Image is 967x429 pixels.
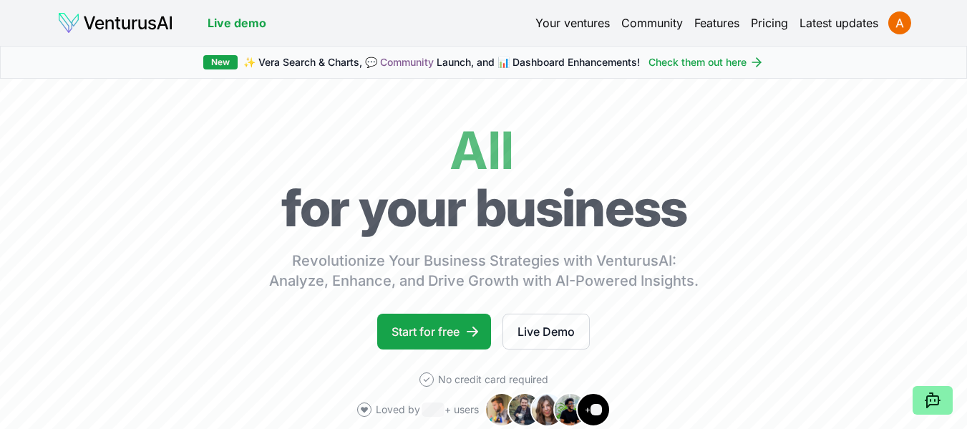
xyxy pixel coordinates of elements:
div: New [203,55,238,69]
img: Avatar 4 [553,392,588,427]
a: Features [694,14,739,32]
img: Avatar 3 [530,392,565,427]
a: Live Demo [502,314,590,350]
a: Community [621,14,683,32]
a: Live demo [208,14,266,32]
a: Check them out here [648,55,764,69]
img: Avatar 2 [507,392,542,427]
a: Start for free [377,314,491,350]
a: Community [380,56,434,68]
span: ✨ Vera Search & Charts, 💬 Launch, and 📊 Dashboard Enhancements! [243,55,640,69]
img: ACg8ocLo2YqbDyXwm31vU8l9U9iwBTV5Gdb82VirKzt35Ha_vjr6Qg=s96-c [888,11,911,34]
img: Avatar 1 [485,392,519,427]
a: Latest updates [800,14,878,32]
a: Your ventures [535,14,610,32]
a: Pricing [751,14,788,32]
img: logo [57,11,173,34]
